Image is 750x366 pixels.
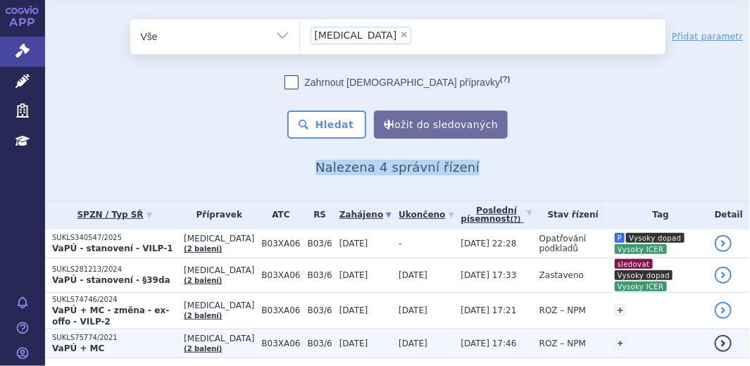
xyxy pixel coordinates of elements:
[399,270,427,280] span: [DATE]
[261,339,300,348] span: B03XA06
[715,267,732,284] a: detail
[184,234,254,244] span: [MEDICAL_DATA]
[339,270,368,280] span: [DATE]
[339,239,368,248] span: [DATE]
[461,305,517,315] span: [DATE] 17:21
[52,295,177,305] p: SUKLS74746/2024
[461,270,517,280] span: [DATE] 17:33
[52,233,177,243] p: SUKLS340547/2025
[673,30,744,44] a: Přidat parametr
[52,205,177,225] a: SPZN / Typ SŘ
[184,345,222,353] a: (2 balení)
[52,244,173,253] strong: VaPÚ - stanovení - VILP-1
[461,239,517,248] span: [DATE] 22:28
[626,233,684,243] i: Vysoky dopad
[315,30,397,40] span: [MEDICAL_DATA]
[52,275,170,285] strong: VaPÚ - stanovení - §39da
[374,111,508,139] button: Uložit do sledovaných
[614,304,627,317] a: +
[261,239,300,248] span: B03XA06
[461,201,532,229] a: Poslednípísemnost(?)
[308,270,332,280] span: B03/6
[607,201,708,229] th: Tag
[184,312,222,320] a: (2 balení)
[461,339,517,348] span: [DATE] 17:46
[614,337,627,350] a: +
[539,339,586,348] span: ROZ – NPM
[715,302,732,319] a: detail
[400,30,408,39] span: ×
[261,305,300,315] span: B03XA06
[708,201,750,229] th: Detail
[539,270,584,280] span: Zastaveno
[177,201,254,229] th: Přípravek
[261,270,300,280] span: B03XA06
[399,205,454,225] a: Ukončeno
[315,160,480,175] span: Nalezena 4 správní řízení
[715,335,732,352] a: detail
[415,26,423,44] input: [MEDICAL_DATA]
[715,235,732,252] a: detail
[615,244,667,254] i: Vysoky ICER
[615,282,667,291] i: Vysoky ICER
[184,245,222,253] a: (2 balení)
[308,239,332,248] span: B03/6
[399,239,401,248] span: -
[339,339,368,348] span: [DATE]
[339,205,392,225] a: Zahájeno
[254,201,300,229] th: ATC
[287,111,367,139] button: Hledat
[500,75,510,84] abbr: (?)
[308,339,332,348] span: B03/6
[511,215,521,224] abbr: (?)
[52,333,177,343] p: SUKLS75774/2021
[52,305,169,327] strong: VaPÚ + MC - změna - ex-offo - VILP-2
[615,259,653,269] i: sledovat
[184,277,222,284] a: (2 balení)
[184,334,254,343] span: [MEDICAL_DATA]
[184,265,254,275] span: [MEDICAL_DATA]
[532,201,607,229] th: Stav řízení
[285,75,510,89] label: Zahrnout [DEMOGRAPHIC_DATA] přípravky
[399,305,427,315] span: [DATE]
[339,305,368,315] span: [DATE]
[539,234,587,253] span: Opatřování podkladů
[301,201,332,229] th: RS
[539,305,586,315] span: ROZ – NPM
[308,305,332,315] span: B03/6
[52,265,177,274] p: SUKLS281213/2024
[184,301,254,310] span: [MEDICAL_DATA]
[399,339,427,348] span: [DATE]
[615,233,625,243] i: P
[615,270,673,280] i: Vysoky dopad
[52,343,104,353] strong: VaPÚ + MC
